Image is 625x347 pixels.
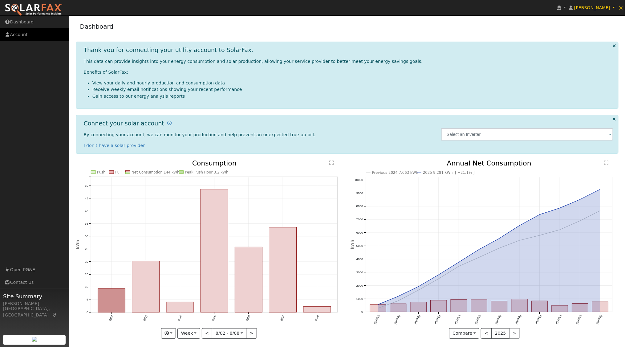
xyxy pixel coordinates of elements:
button: Compare [449,328,480,339]
span: × [618,4,623,11]
button: < [481,328,492,339]
circle: onclick="" [458,261,460,263]
rect: onclick="" [511,299,528,312]
text: Consumption [192,159,237,167]
text: 50 [85,184,88,187]
text: [DATE] [596,314,603,325]
li: Receive weekly email notifications showing your recent performance [92,86,614,93]
button: 2025 [491,328,509,339]
text:  [604,160,608,165]
span: [PERSON_NAME] [574,5,610,10]
circle: onclick="" [599,210,602,212]
text: 20 [85,260,88,263]
text: 8/08 [314,315,320,322]
circle: onclick="" [478,248,480,251]
text: 8/06 [246,315,251,322]
text: [DATE] [373,314,380,325]
button: > [246,328,257,339]
rect: onclick="" [98,289,125,312]
rect: onclick="" [410,302,427,312]
text: Previous 2024 7,663 kWh [372,170,418,175]
rect: onclick="" [132,261,160,312]
circle: onclick="" [559,207,561,209]
text: 7000 [356,218,363,221]
rect: onclick="" [201,189,228,312]
rect: onclick="" [370,305,386,312]
img: retrieve [32,337,37,342]
text: 8/04 [177,315,182,322]
text: 30 [85,235,88,238]
rect: onclick="" [592,302,609,312]
span: By connecting your account, we can monitor your production and help prevent an unexpected true-up... [84,132,315,137]
rect: onclick="" [552,306,568,312]
text: 2000 [356,284,363,287]
circle: onclick="" [458,265,460,268]
button: 8/02 - 8/08 [212,328,246,339]
a: Map [52,312,57,317]
text: 2025 9,281 kWh [ +21.1% ] [423,170,475,175]
text: [DATE] [555,314,562,325]
rect: onclick="" [451,300,467,312]
rect: onclick="" [532,301,548,312]
circle: onclick="" [498,247,501,250]
rect: onclick="" [166,302,194,312]
text: 0 [361,310,363,314]
div: [PERSON_NAME] [3,300,66,307]
circle: onclick="" [437,278,440,280]
text: Net Consumption 144 kWh [132,170,179,174]
rect: onclick="" [572,304,588,312]
text: [DATE] [575,314,582,325]
text: 10 [85,285,88,289]
circle: onclick="" [397,295,400,298]
text: 0 [87,311,88,314]
text: 35 [85,222,88,225]
circle: onclick="" [437,274,440,276]
rect: onclick="" [303,307,331,312]
circle: onclick="" [417,285,420,288]
text: [DATE] [515,314,522,325]
rect: onclick="" [390,304,406,312]
text: Push [97,170,105,174]
text: kWh [75,240,79,249]
li: View your daily and hourly production and consumption data [92,80,614,86]
circle: onclick="" [518,224,521,227]
rect: onclick="" [491,301,508,312]
text: [DATE] [454,314,461,325]
text: 8/05 [211,315,217,322]
text: 3000 [356,271,363,274]
text: 15 [85,273,88,276]
input: Select an Inverter [441,128,613,141]
a: I don't have a solar provider [84,143,145,148]
text: 40 [85,209,88,213]
text: 1000 [356,297,363,300]
circle: onclick="" [377,307,379,310]
h1: Connect your solar account [84,120,164,127]
circle: onclick="" [579,198,581,201]
text: kWh [350,240,355,249]
rect: onclick="" [471,299,487,312]
circle: onclick="" [579,220,581,222]
circle: onclick="" [518,239,521,242]
text: 8000 [356,205,363,208]
text: 8/07 [280,315,285,322]
text: Peak Push Hour 3.2 kWh [185,170,228,174]
a: Dashboard [80,23,114,30]
text: 10000 [355,178,363,182]
li: Gain access to our energy analysis reports [92,93,614,100]
img: SolarFax [5,3,63,16]
span: This data can provide insights into your energy consumption and solar production, allowing your s... [84,59,423,64]
text: 45 [85,197,88,200]
text: [DATE] [474,314,481,325]
text: 9000 [356,191,363,195]
h1: Thank you for connecting your utility account to SolarFax. [84,47,254,54]
rect: onclick="" [269,227,297,312]
text: 6000 [356,231,363,234]
text: 5000 [356,244,363,247]
text: 8/03 [143,315,148,322]
span: Site Summary [3,292,66,300]
text: 8/02 [108,315,114,322]
text: [DATE] [393,314,400,325]
circle: onclick="" [538,234,541,237]
circle: onclick="" [377,304,379,306]
text: 25 [85,247,88,251]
